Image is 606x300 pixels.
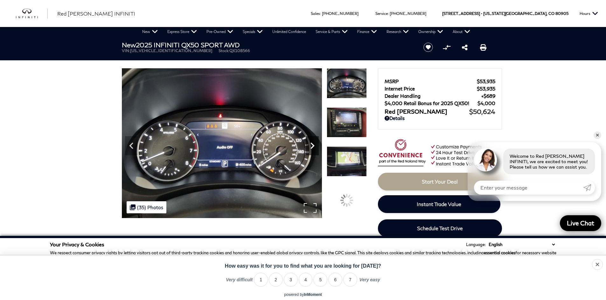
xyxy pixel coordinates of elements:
[16,9,48,19] img: INFINITI
[122,48,130,53] span: VIN:
[125,136,138,155] div: Previous
[284,292,322,297] div: powered by inmoment
[299,273,313,287] li: 4
[385,78,477,84] span: MSRP
[50,241,104,247] span: Your Privacy & Cookies
[481,93,495,99] span: $689
[229,48,250,53] span: QX108566
[390,11,426,16] a: [PHONE_NUMBER]
[238,27,268,37] a: Specials
[378,195,500,213] a: Instant Trade Value
[583,181,595,195] a: Submit
[122,68,322,218] img: New 2025 BLACK OBSIDIAN INFINITI SPORT AWD image 20
[127,201,166,213] div: (35) Photos
[385,108,495,115] a: Red [PERSON_NAME] $50,624
[130,48,212,53] span: [US_VEHICLE_IDENTIFICATION_NUMBER]
[313,273,327,287] li: 5
[385,86,477,91] span: Internet Price
[226,277,253,287] label: Very difficult
[469,108,495,115] span: $50,624
[122,41,413,48] h1: 2025 INFINITI QX50 SPORT AWD
[487,241,556,248] select: Language Select
[122,41,136,49] strong: New
[385,93,481,99] span: Dealer Handling
[202,27,238,37] a: Pre-Owned
[477,86,495,91] span: $53,935
[442,11,568,16] a: [STREET_ADDRESS] • [US_STATE][GEOGRAPHIC_DATA], CO 80905
[163,27,202,37] a: Express Store
[327,107,367,137] img: New 2025 BLACK OBSIDIAN INFINITI SPORT AWD image 21
[320,11,321,16] span: :
[448,27,475,37] a: About
[57,10,135,17] a: Red [PERSON_NAME] INFINITI
[304,292,322,297] a: InMoment
[254,273,268,287] li: 1
[417,225,463,231] span: Schedule Test Drive
[343,273,357,287] li: 7
[480,43,486,51] a: Print this New 2025 INFINITI QX50 SPORT AWD
[328,273,342,287] li: 6
[311,27,352,37] a: Service & Parts
[137,27,475,37] nav: Main Navigation
[414,27,448,37] a: Ownership
[592,259,603,270] div: Close survey
[352,27,382,37] a: Finance
[417,201,461,207] span: Instant Trade Value
[311,11,320,16] span: Sales
[421,42,435,52] button: Save vehicle
[137,27,163,37] a: New
[442,43,451,52] button: Compare Vehicle
[560,215,601,231] a: Live Chat
[375,11,388,16] span: Service
[327,146,367,177] img: New 2025 BLACK OBSIDIAN INFINITI SPORT AWD image 22
[385,108,469,115] span: Red [PERSON_NAME]
[219,48,229,53] span: Stock:
[477,78,495,84] span: $53,935
[503,149,595,174] div: Welcome to Red [PERSON_NAME] INFINITI, we are excited to meet you! Please tell us how we can assi...
[322,11,359,16] a: [PHONE_NUMBER]
[385,78,495,84] a: MSRP $53,935
[466,243,486,247] div: Language:
[385,100,495,106] a: $4,000 Retail Bonus for 2025 QX50! $4,000
[484,250,515,255] strong: essential cookies
[378,219,502,237] a: Schedule Test Drive
[474,149,497,171] img: Agent profile photo
[268,27,311,37] a: Unlimited Confidence
[385,86,495,91] a: Internet Price $53,935
[477,100,495,106] span: $4,000
[50,250,556,281] p: We respect consumer privacy rights by letting visitors opt out of third-party tracking cookies an...
[382,27,414,37] a: Research
[385,115,495,121] a: Details
[284,273,298,287] li: 3
[462,43,468,51] a: Share this New 2025 INFINITI QX50 SPORT AWD
[16,9,48,19] a: infiniti
[474,181,583,195] input: Enter your message
[378,173,502,190] a: Start Your Deal
[359,277,380,287] label: Very easy
[385,100,477,106] span: $4,000 Retail Bonus for 2025 QX50!
[385,93,495,99] a: Dealer Handling $689
[269,273,283,287] li: 2
[327,68,367,98] img: New 2025 BLACK OBSIDIAN INFINITI SPORT AWD image 20
[564,219,597,227] span: Live Chat
[422,178,458,184] span: Start Your Deal
[306,136,319,155] div: Next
